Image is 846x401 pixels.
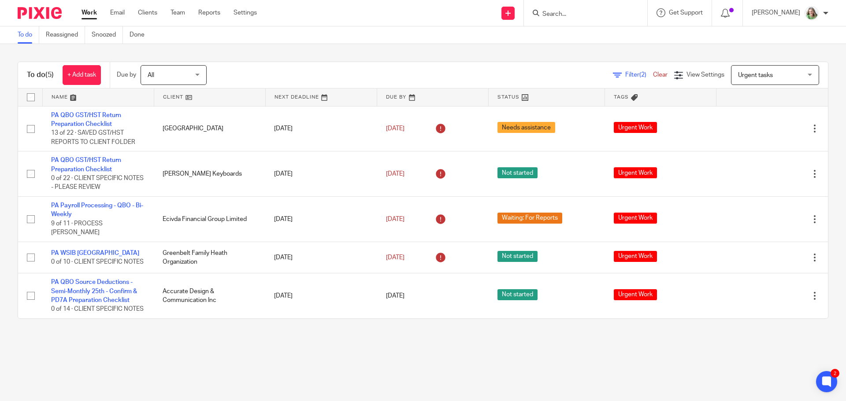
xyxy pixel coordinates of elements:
span: [DATE] [386,293,404,299]
a: PA WSIB [GEOGRAPHIC_DATA] [51,250,139,256]
span: Tags [614,95,629,99]
a: + Add task [63,65,101,85]
span: Urgent Work [614,213,657,224]
a: Settings [234,8,257,17]
span: (5) [45,71,54,78]
a: Reassigned [46,26,85,44]
a: Clear [653,72,668,78]
a: Done [130,26,151,44]
span: Waiting: For Reports [497,213,562,224]
a: PA QBO GST/HST Return Preparation Checklist [51,112,121,127]
td: Greenbelt Family Heath Organization [154,242,265,273]
img: KC%20Photo.jpg [805,6,819,20]
a: Clients [138,8,157,17]
span: Urgent Work [614,167,657,178]
span: Get Support [669,10,703,16]
h1: To do [27,70,54,80]
a: Snoozed [92,26,123,44]
span: Not started [497,289,538,300]
span: (2) [639,72,646,78]
span: Needs assistance [497,122,555,133]
span: Urgent Work [614,122,657,133]
td: [DATE] [265,151,377,197]
span: 0 of 14 · CLIENT SPECIFIC NOTES [51,306,144,312]
span: Urgent tasks [738,72,773,78]
span: Not started [497,167,538,178]
td: [PERSON_NAME] Keyboards [154,151,265,197]
span: Urgent Work [614,251,657,262]
td: Accurate Design & Communication Inc [154,273,265,318]
td: [GEOGRAPHIC_DATA] [154,106,265,151]
span: All [148,72,154,78]
span: Not started [497,251,538,262]
span: View Settings [686,72,724,78]
a: PA QBO Source Deductions - Semi-Monthly 25th - Confirm & PD7A Preparation Checklist [51,279,137,303]
td: [DATE] [265,106,377,151]
span: 0 of 22 · CLIENT SPECIFIC NOTES - PLEASE REVIEW [51,175,144,191]
div: 2 [831,369,839,378]
span: 13 of 22 · SAVED GST/HST REPORTS TO CLIENT FOLDER [51,130,135,145]
a: Email [110,8,125,17]
p: [PERSON_NAME] [752,8,800,17]
span: [DATE] [386,216,404,222]
a: PA Payroll Processing - QBO - Bi-Weekly [51,202,143,217]
span: [DATE] [386,125,404,132]
td: [DATE] [265,197,377,242]
span: 9 of 11 · PROCESS [PERSON_NAME] [51,221,103,236]
span: Urgent Work [614,289,657,300]
img: Pixie [18,7,62,19]
td: Ecivda Financial Group Limited [154,197,265,242]
input: Search [542,11,621,18]
span: Filter [625,72,653,78]
a: Reports [198,8,220,17]
p: Due by [117,70,136,79]
span: [DATE] [386,171,404,177]
a: PA QBO GST/HST Return Preparation Checklist [51,157,121,172]
a: To do [18,26,39,44]
a: Team [171,8,185,17]
td: [DATE] [265,273,377,318]
a: Work [82,8,97,17]
span: 0 of 10 · CLIENT SPECIFIC NOTES [51,259,144,265]
span: [DATE] [386,254,404,261]
td: [DATE] [265,242,377,273]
